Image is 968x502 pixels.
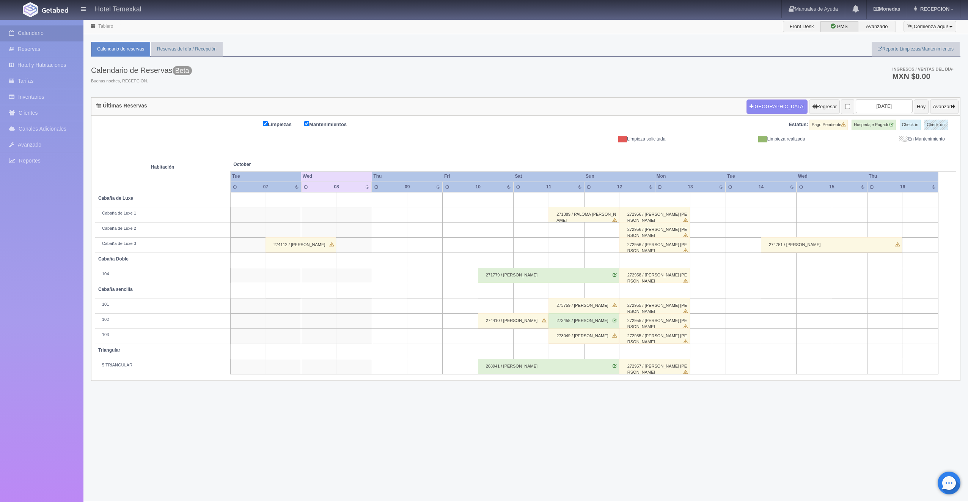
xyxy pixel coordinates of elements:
[900,120,921,130] label: Check-in
[396,184,418,190] div: 09
[852,120,896,130] label: Hospedaje Pagado
[811,136,951,142] div: En Mantenimiento
[671,136,811,142] div: Limpieza realizada
[263,120,303,128] label: Limpiezas
[98,24,113,29] a: Tablero
[619,222,690,237] div: 272956 / [PERSON_NAME] [PERSON_NAME]
[372,171,443,182] th: Thu
[266,237,336,253] div: 274112 / [PERSON_NAME]
[96,103,147,109] h4: Últimas Reservas
[904,21,956,32] button: ¡Comienza aquí!
[619,359,690,374] div: 272957 / [PERSON_NAME] [PERSON_NAME]
[151,42,223,57] a: Reservas del día / Recepción
[548,313,619,328] div: 273458 / [PERSON_NAME]
[478,313,548,328] div: 274410 / [PERSON_NAME]
[255,184,277,190] div: 07
[98,332,227,338] div: 103
[821,184,843,190] div: 15
[584,171,655,182] th: Sun
[761,237,902,253] div: 274751 / [PERSON_NAME]
[930,99,959,114] button: Avanzar
[514,171,585,182] th: Sat
[867,171,938,182] th: Thu
[619,313,690,328] div: 272955 / [PERSON_NAME] [PERSON_NAME]
[173,66,192,75] span: Beta
[914,99,929,114] button: Hoy
[467,184,489,190] div: 10
[325,184,348,190] div: 08
[230,171,301,182] th: Tue
[924,120,948,130] label: Check-out
[726,171,797,182] th: Tue
[655,171,726,182] th: Mon
[619,237,690,253] div: 272956 / [PERSON_NAME] [PERSON_NAME]
[746,99,808,114] button: [GEOGRAPHIC_DATA]
[892,73,954,80] h3: MXN $0.00
[820,21,858,32] label: PMS
[548,328,619,344] div: 273049 / [PERSON_NAME]
[537,184,560,190] div: 11
[98,347,120,353] b: Triangular
[263,121,268,126] input: Limpiezas
[619,207,690,222] div: 272956 / [PERSON_NAME] [PERSON_NAME]
[872,42,960,57] a: Reporte Limpiezas/Mantenimientos
[891,184,914,190] div: 16
[98,210,227,216] div: Cabaña de Luxe 1
[91,66,192,74] h3: Calendario de Reservas
[478,268,619,283] div: 271779 / [PERSON_NAME]
[91,42,150,57] a: Calendario de reservas
[42,7,68,13] img: Getabed
[858,21,896,32] label: Avanzado
[98,317,227,323] div: 102
[98,226,227,232] div: Cabaña de Luxe 2
[23,2,38,17] img: Getabed
[619,298,690,313] div: 272955 / [PERSON_NAME] [PERSON_NAME]
[619,268,690,283] div: 272958 / [PERSON_NAME] [PERSON_NAME]
[98,287,133,292] b: Cabaña sencilla
[783,21,821,32] label: Front Desk
[531,136,671,142] div: Limpieza solicitada
[892,67,954,71] span: Ingresos / Ventas del día
[91,78,192,84] span: Buenas noches, RECEPCION.
[98,256,129,262] b: Cabaña Doble
[301,171,372,182] th: Wed
[304,120,358,128] label: Mantenimientos
[98,362,227,368] div: 5 TRIANGULAR
[304,121,309,126] input: Mantenimientos
[233,161,369,168] span: October
[679,184,701,190] div: 13
[797,171,867,182] th: Wed
[478,359,619,374] div: 268941 / [PERSON_NAME]
[809,120,848,130] label: Pago Pendiente
[548,207,619,222] div: 271389 / PALOMA [PERSON_NAME]
[809,99,840,114] button: Regresar
[608,184,631,190] div: 12
[98,196,133,201] b: Cabaña de Luxe
[548,298,619,313] div: 273759 / [PERSON_NAME]
[98,271,227,277] div: 104
[874,6,900,12] b: Monedas
[750,184,772,190] div: 14
[98,241,227,247] div: Cabaña de Luxe 3
[443,171,514,182] th: Fri
[98,302,227,308] div: 101
[789,121,808,128] label: Estatus:
[95,4,141,13] h4: Hotel Temexkal
[918,6,949,12] span: RECEPCION
[151,164,174,170] strong: Habitación
[619,328,690,344] div: 272955 / [PERSON_NAME] [PERSON_NAME]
